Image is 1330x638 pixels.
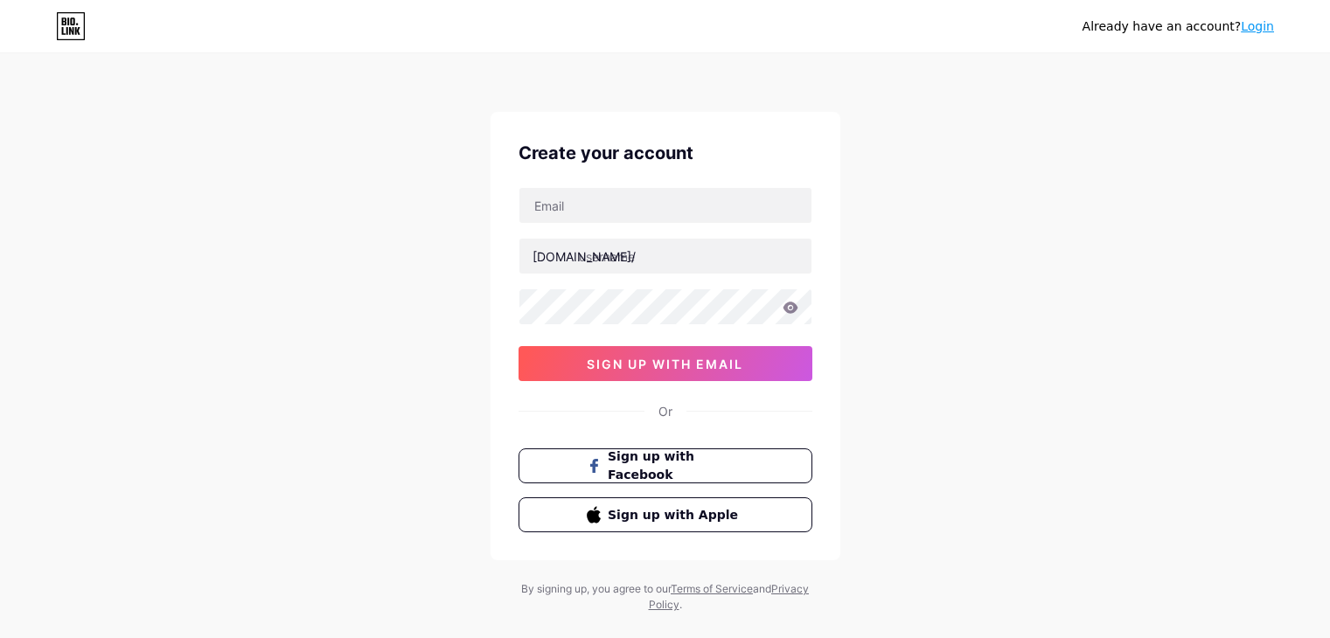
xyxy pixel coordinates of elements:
div: Or [658,402,672,420]
span: sign up with email [587,357,743,371]
span: Sign up with Facebook [608,447,743,484]
div: [DOMAIN_NAME]/ [533,247,636,266]
a: Terms of Service [671,582,753,595]
a: Login [1241,19,1274,33]
button: Sign up with Facebook [519,448,812,483]
div: By signing up, you agree to our and . [517,581,814,613]
input: Email [519,188,811,223]
div: Already have an account? [1083,17,1274,36]
div: Create your account [519,140,812,166]
button: Sign up with Apple [519,497,812,532]
button: sign up with email [519,346,812,381]
span: Sign up with Apple [608,506,743,524]
input: username [519,239,811,274]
